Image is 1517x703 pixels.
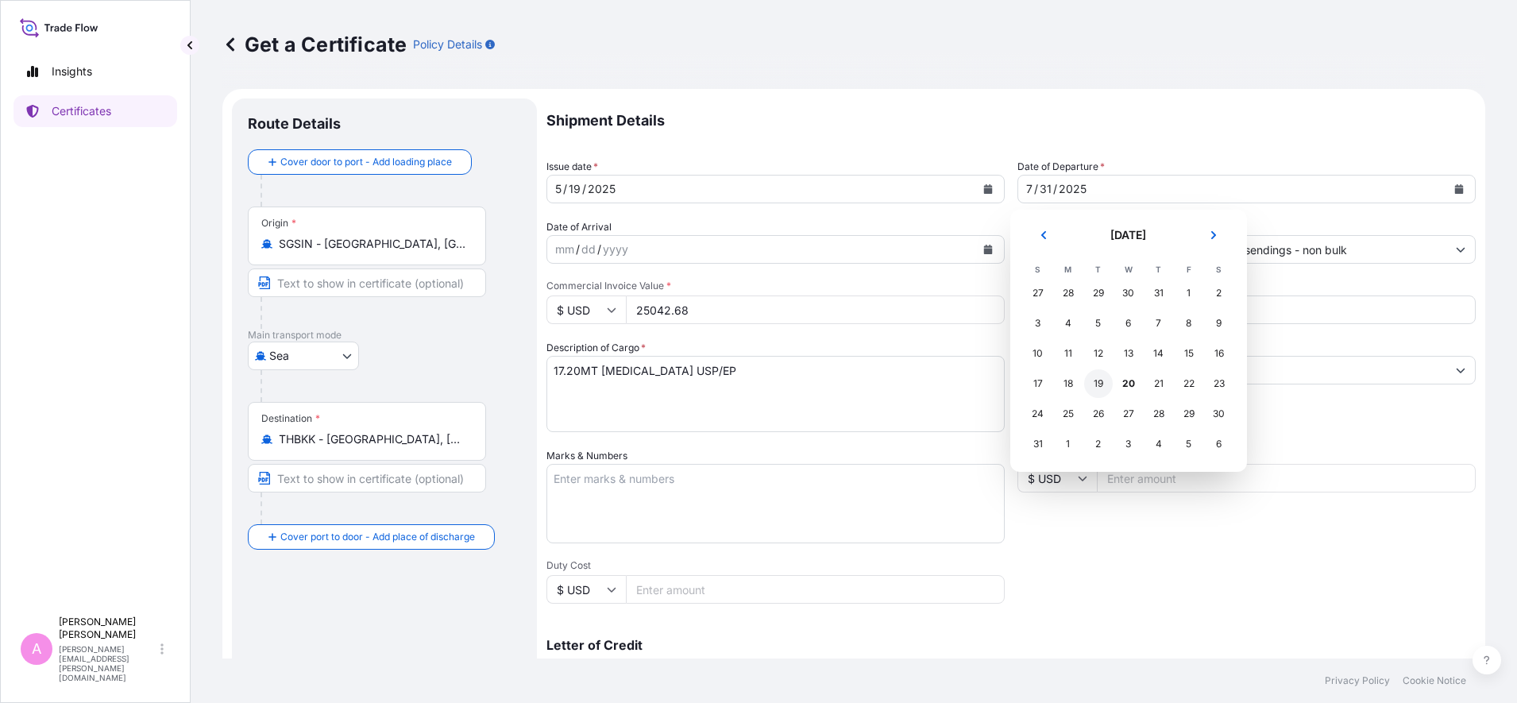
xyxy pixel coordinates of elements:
[1175,369,1203,398] div: Friday, August 22, 2025
[1023,261,1234,459] table: August 2025
[1054,279,1083,307] div: Monday, July 28, 2025
[1024,400,1052,428] div: Sunday, August 24, 2025
[1205,279,1233,307] div: Saturday, August 2, 2025
[1205,400,1233,428] div: Saturday, August 30, 2025
[1204,261,1234,278] th: S
[1205,430,1233,458] div: Saturday, September 6, 2025
[1053,261,1083,278] th: M
[1024,309,1052,338] div: Sunday, August 3, 2025
[1114,369,1143,398] div: Today, Wednesday, August 20, 2025
[1024,279,1052,307] div: Sunday, July 27, 2025
[1175,339,1203,368] div: Friday, August 15, 2025
[1205,339,1233,368] div: Saturday, August 16, 2025
[1084,430,1113,458] div: Tuesday, September 2, 2025
[1023,222,1234,459] div: August 2025
[1084,339,1113,368] div: Tuesday, August 12, 2025
[1023,261,1053,278] th: S
[1010,210,1247,472] section: Calendar
[1114,339,1143,368] div: Wednesday, August 13, 2025
[1145,400,1173,428] div: Thursday, August 28, 2025
[1084,309,1113,338] div: Tuesday, August 5, 2025
[1145,369,1173,398] div: Thursday, August 21, 2025
[1196,222,1231,248] button: Next
[1144,261,1174,278] th: T
[1071,227,1187,243] h2: [DATE]
[1084,400,1113,428] div: Tuesday, August 26, 2025
[1145,279,1173,307] div: Thursday, July 31, 2025
[1175,279,1203,307] div: Friday, August 1, 2025
[1054,369,1083,398] div: Monday, August 18, 2025
[1024,339,1052,368] div: Sunday, August 10, 2025
[1205,369,1233,398] div: Saturday, August 23, 2025
[1084,279,1113,307] div: Tuesday, July 29, 2025
[1114,309,1143,338] div: Wednesday, August 6, 2025
[1084,369,1113,398] div: Tuesday, August 19, 2025
[222,32,407,57] p: Get a Certificate
[1114,279,1143,307] div: Wednesday, July 30, 2025
[1054,400,1083,428] div: Monday, August 25, 2025
[1114,400,1143,428] div: Wednesday, August 27, 2025
[1145,430,1173,458] div: Thursday, September 4, 2025
[413,37,482,52] p: Policy Details
[1145,339,1173,368] div: Thursday, August 14, 2025
[1054,430,1083,458] div: Monday, September 1, 2025
[1114,261,1144,278] th: W
[1024,369,1052,398] div: Sunday, August 17, 2025
[1205,309,1233,338] div: Saturday, August 9, 2025
[1026,222,1061,248] button: Previous
[1054,339,1083,368] div: Monday, August 11, 2025
[1145,309,1173,338] div: Thursday, August 7, 2025
[1175,430,1203,458] div: Friday, September 5, 2025
[1174,261,1204,278] th: F
[1114,430,1143,458] div: Wednesday, September 3, 2025
[1175,400,1203,428] div: Friday, August 29, 2025
[1054,309,1083,338] div: Monday, August 4, 2025
[1175,309,1203,338] div: Friday, August 8, 2025
[1083,261,1114,278] th: T
[1024,430,1052,458] div: Sunday, August 31, 2025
